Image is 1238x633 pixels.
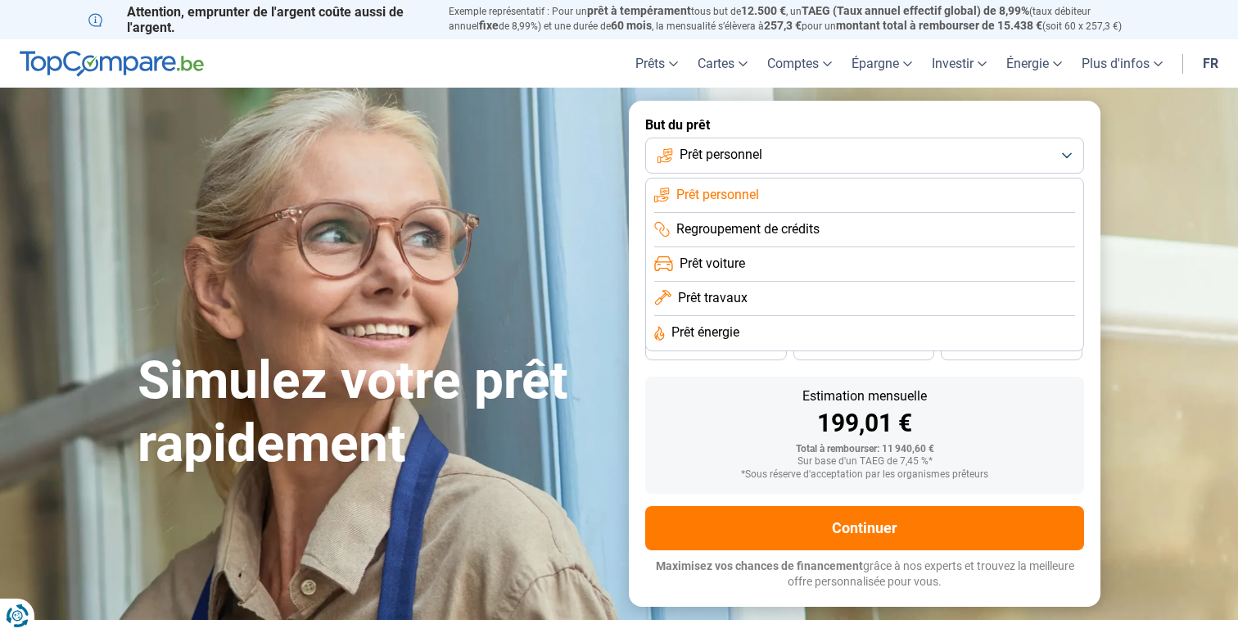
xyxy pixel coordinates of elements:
[479,19,499,32] span: fixe
[671,323,739,341] span: Prêt énergie
[680,255,745,273] span: Prêt voiture
[764,19,802,32] span: 257,3 €
[680,146,762,164] span: Prêt personnel
[676,186,759,204] span: Prêt personnel
[656,559,863,572] span: Maximisez vos chances de financement
[645,138,1084,174] button: Prêt personnel
[611,19,652,32] span: 60 mois
[688,39,757,88] a: Cartes
[658,444,1071,455] div: Total à rembourser: 11 940,60 €
[836,19,1042,32] span: montant total à rembourser de 15.438 €
[449,4,1150,34] p: Exemple représentatif : Pour un tous but de , un (taux débiteur annuel de 8,99%) et une durée de ...
[741,4,786,17] span: 12.500 €
[645,117,1084,133] label: But du prêt
[645,558,1084,590] p: grâce à nos experts et trouvez la meilleure offre personnalisée pour vous.
[842,39,922,88] a: Épargne
[658,390,1071,403] div: Estimation mensuelle
[587,4,691,17] span: prêt à tempérament
[802,4,1029,17] span: TAEG (Taux annuel effectif global) de 8,99%
[676,220,820,238] span: Regroupement de crédits
[658,456,1071,468] div: Sur base d'un TAEG de 7,45 %*
[922,39,996,88] a: Investir
[996,39,1072,88] a: Énergie
[626,39,688,88] a: Prêts
[88,4,429,35] p: Attention, emprunter de l'argent coûte aussi de l'argent.
[658,469,1071,481] div: *Sous réserve d'acceptation par les organismes prêteurs
[1193,39,1228,88] a: fr
[645,506,1084,550] button: Continuer
[20,51,204,77] img: TopCompare
[698,343,734,353] span: 36 mois
[994,343,1030,353] span: 24 mois
[138,350,609,476] h1: Simulez votre prêt rapidement
[678,289,748,307] span: Prêt travaux
[846,343,882,353] span: 30 mois
[757,39,842,88] a: Comptes
[1072,39,1172,88] a: Plus d'infos
[658,411,1071,436] div: 199,01 €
